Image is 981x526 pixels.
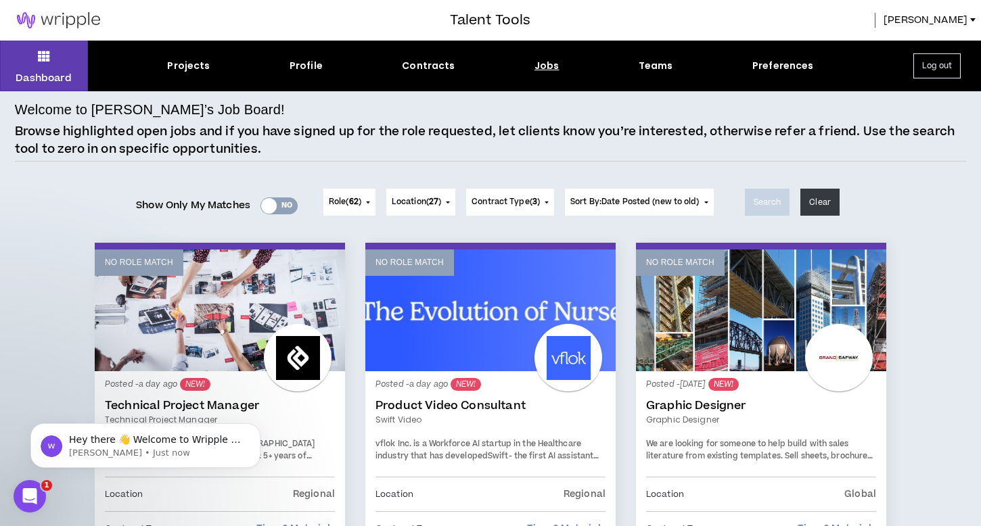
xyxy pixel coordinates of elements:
[646,399,876,412] a: Graphic Designer
[16,71,72,85] p: Dashboard
[392,196,441,208] span: Location ( )
[646,256,714,269] p: No Role Match
[290,59,323,73] div: Profile
[375,414,606,426] a: Swift video
[167,59,210,73] div: Projects
[565,189,714,216] button: Sort By:Date Posted (new to old)
[913,53,961,78] button: Log out
[884,13,967,28] span: [PERSON_NAME]
[386,189,455,216] button: Location(27)
[472,196,540,208] span: Contract Type ( )
[136,195,250,216] span: Show Only My Matches
[41,480,52,491] span: 1
[402,59,455,73] div: Contracts
[375,378,606,391] p: Posted - a day ago
[329,196,361,208] span: Role ( )
[293,487,335,502] p: Regional
[646,414,876,426] a: Graphic Designer
[646,487,684,502] p: Location
[646,438,875,485] span: We are looking for someone to help build with sales literature from existing templates. Sell shee...
[365,249,616,371] a: No Role Match
[375,256,444,269] p: No Role Match
[10,395,281,489] iframe: Intercom notifications message
[570,196,700,208] span: Sort By: Date Posted (new to old)
[375,399,606,412] a: Product Video Consultant
[375,438,581,462] span: vflok Inc. is a Workforce AI startup in the Healthcare industry that has developed
[532,196,537,208] span: 3
[15,99,285,120] h4: Welcome to [PERSON_NAME]’s Job Board!
[466,189,554,216] button: Contract Type(3)
[349,196,359,208] span: 62
[800,189,840,216] button: Clear
[708,378,739,391] sup: NEW!
[95,249,345,371] a: No Role Match
[15,123,967,158] p: Browse highlighted open jobs and if you have signed up for the role requested, let clients know y...
[752,59,814,73] div: Preferences
[180,378,210,391] sup: NEW!
[323,189,375,216] button: Role(62)
[745,189,790,216] button: Search
[429,196,438,208] span: 27
[646,378,876,391] p: Posted - [DATE]
[488,450,509,462] a: Swift
[450,10,530,30] h3: Talent Tools
[375,487,413,502] p: Location
[639,59,673,73] div: Teams
[105,256,173,269] p: No Role Match
[105,378,335,391] p: Posted - a day ago
[14,480,46,512] iframe: Intercom live chat
[564,487,606,502] p: Regional
[636,249,886,371] a: No Role Match
[105,487,143,502] p: Location
[451,378,481,391] sup: NEW!
[844,487,876,502] p: Global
